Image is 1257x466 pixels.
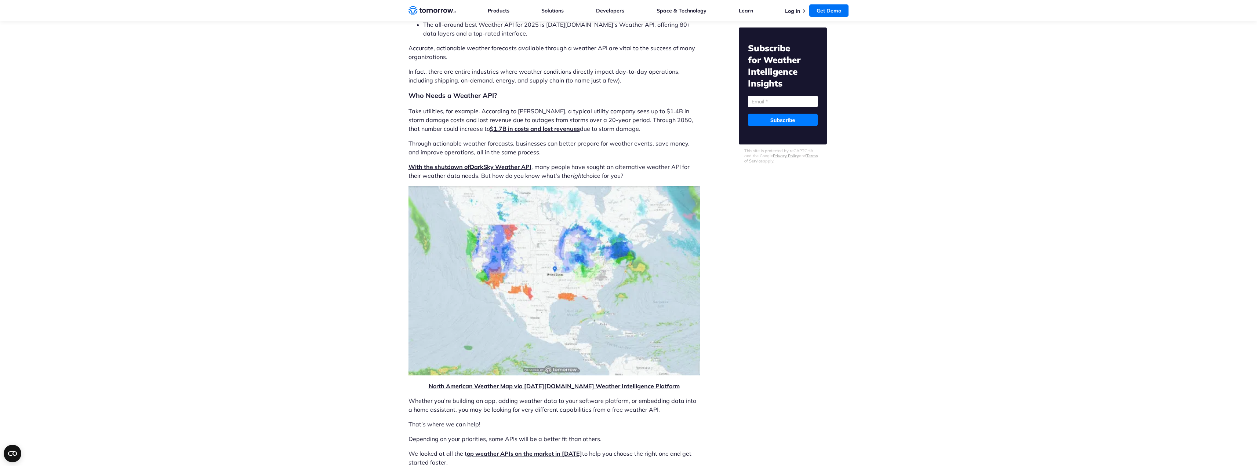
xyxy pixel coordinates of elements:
[490,125,580,132] a: $1.7B in costs and lost revenues
[408,139,700,157] p: Through actionable weather forecasts, businesses can better prepare for weather events, save mone...
[785,8,800,14] a: Log In
[408,186,700,376] img: weather map - US
[541,7,564,14] a: Solutions
[408,107,700,133] p: Take utilities, for example. According to [PERSON_NAME], a typical utility company sees up to $1....
[408,163,483,170] span: With the shutdown of
[470,163,483,170] b: Dark
[408,67,700,85] p: In fact, there are entire industries where weather conditions directly impact day-to-day operatio...
[570,172,583,179] i: right
[408,44,700,61] p: Accurate, actionable weather forecasts available through a weather API are vital to the success o...
[596,7,624,14] a: Developers
[488,7,509,14] a: Products
[408,162,700,180] p: , many people have sought an alternative weather API for their weather data needs. But how do you...
[748,96,818,107] input: Email *
[467,450,582,457] a: op weather APIs on the market in [DATE]
[408,163,531,170] a: With the shutdown ofDarkSky Weather API
[657,7,706,14] a: Space & Technology
[429,382,680,390] a: North American Weather Map via [DATE][DOMAIN_NAME] Weather Intelligence Platform
[4,445,21,462] button: Open CMP widget
[809,4,849,17] a: Get Demo
[408,434,700,443] p: Depending on your priorities, some APIs will be a better fit than others.
[744,153,818,164] a: Terms of Service
[744,148,821,164] p: This site is protected by reCAPTCHA and the Google and apply.
[773,153,799,158] a: Privacy Policy
[408,91,700,101] h2: Who Needs a Weather API?
[408,5,456,16] a: Home link
[408,420,700,429] p: That’s where we can help!
[423,20,700,38] li: The all-around best Weather API for 2025 is [DATE][DOMAIN_NAME]’s Weather API, offering 80+ data ...
[748,42,818,89] h2: Subscribe for Weather Intelligence Insights
[739,7,753,14] a: Learn
[408,396,700,414] p: Whether you’re building an app, adding weather data to your software platform, or embedding data ...
[748,114,818,126] input: Subscribe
